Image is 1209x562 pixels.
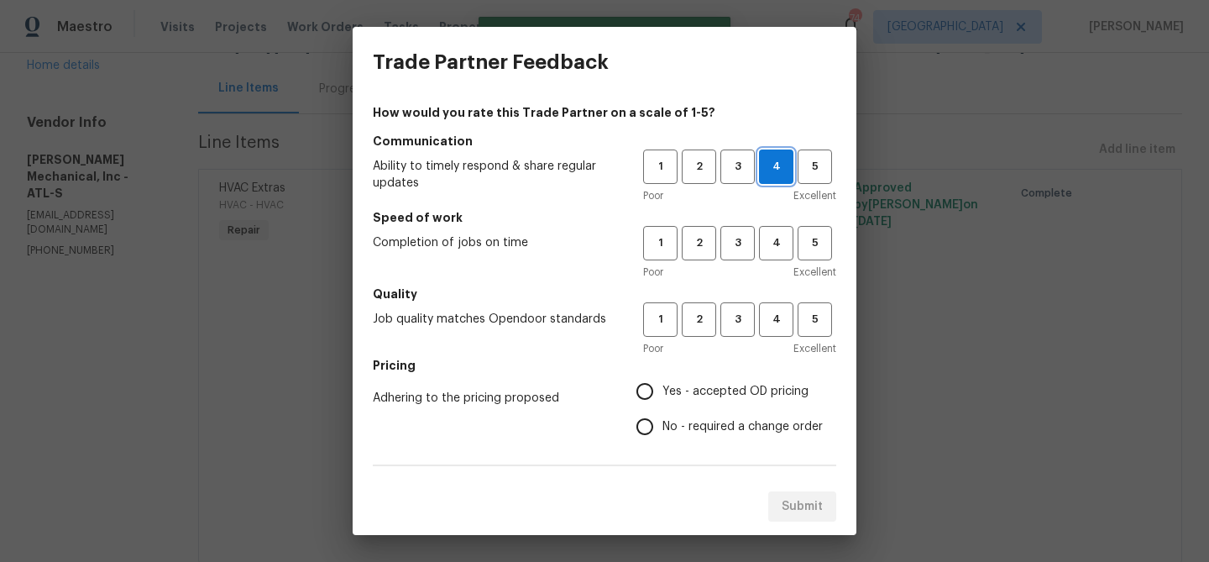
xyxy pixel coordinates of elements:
button: 1 [643,302,678,337]
span: Ability to timely respond & share regular updates [373,158,616,192]
button: 2 [682,226,716,260]
span: 2 [683,310,714,329]
span: Poor [643,340,663,357]
span: 1 [645,234,676,253]
button: 1 [643,150,678,184]
span: Excellent [793,187,836,204]
span: 3 [722,310,753,329]
span: 3 [722,234,753,253]
h5: Quality [373,286,836,302]
button: 4 [759,302,793,337]
span: 3 [722,157,753,176]
span: Completion of jobs on time [373,234,616,251]
span: Poor [643,187,663,204]
span: 5 [799,157,830,176]
span: Poor [643,264,663,281]
span: Excellent [793,264,836,281]
span: 4 [761,234,792,253]
span: Excellent [793,340,836,357]
button: 1 [643,226,678,260]
span: 4 [761,310,792,329]
button: 5 [798,150,832,184]
span: Job quality matches Opendoor standards [373,311,616,328]
button: 3 [720,302,755,337]
button: 4 [759,226,793,260]
span: 1 [645,157,676,176]
h3: Trade Partner Feedback [373,50,609,74]
h5: Pricing [373,357,836,374]
button: 3 [720,226,755,260]
span: 5 [799,234,830,253]
h5: Communication [373,133,836,150]
span: 2 [683,157,714,176]
h4: How would you rate this Trade Partner on a scale of 1-5? [373,104,836,121]
span: Yes - accepted OD pricing [662,383,809,401]
span: Adhering to the pricing proposed [373,390,610,407]
button: 5 [798,226,832,260]
span: 4 [760,157,793,176]
button: 2 [682,302,716,337]
span: No - required a change order [662,418,823,436]
button: 4 [759,150,793,184]
span: 1 [645,310,676,329]
button: 3 [720,150,755,184]
h5: Speed of work [373,209,836,226]
button: 5 [798,302,832,337]
div: Pricing [636,374,836,444]
span: 5 [799,310,830,329]
span: 2 [683,234,714,253]
button: 2 [682,150,716,184]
